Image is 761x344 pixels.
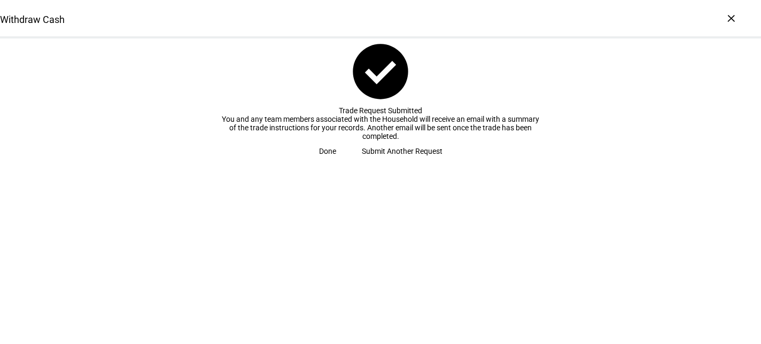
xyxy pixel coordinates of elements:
[362,140,442,162] span: Submit Another Request
[319,140,336,162] span: Done
[220,106,541,115] div: Trade Request Submitted
[723,10,740,27] div: ×
[306,140,349,162] button: Done
[220,115,541,140] div: You and any team members associated with the Household will receive an email with a summary of th...
[349,140,455,162] button: Submit Another Request
[347,38,414,105] mat-icon: check_circle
